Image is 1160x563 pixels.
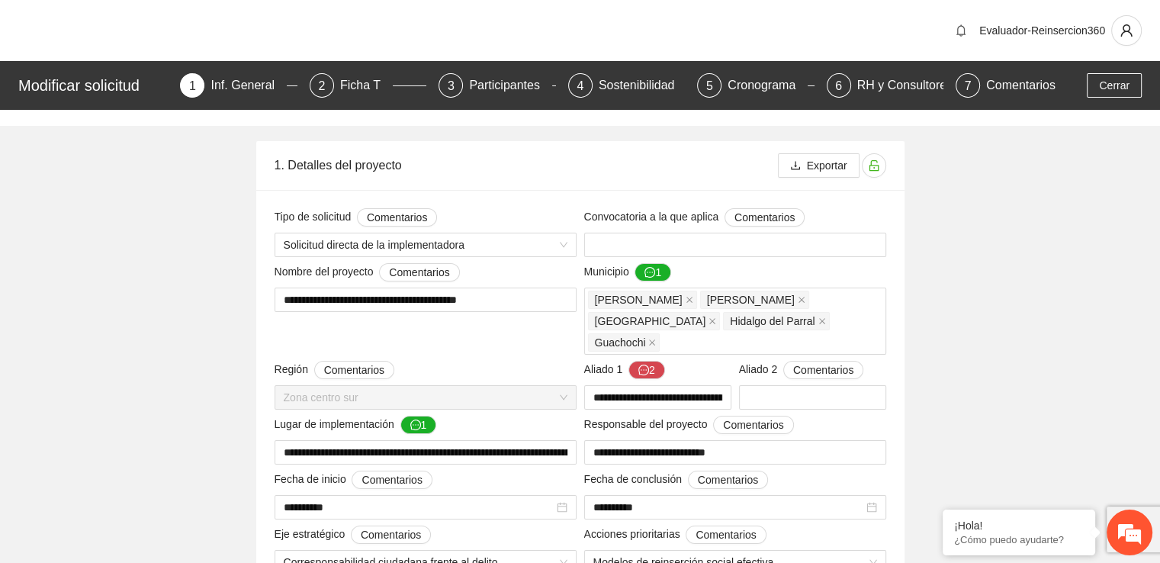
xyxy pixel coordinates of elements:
span: Cerrar [1099,77,1129,94]
div: 1Inf. General [180,73,297,98]
div: 1. Detalles del proyecto [275,143,778,187]
span: Responsable del proyecto [584,416,794,434]
div: 7Comentarios [956,73,1056,98]
div: 6RH y Consultores [827,73,943,98]
span: Guachochi [588,333,660,352]
span: download [790,160,801,172]
span: Región [275,361,395,379]
button: downloadExportar [778,153,860,178]
div: 5Cronograma [697,73,814,98]
span: close [798,296,805,304]
span: Comentarios [696,526,756,543]
span: message [638,365,649,377]
span: Comentarios [723,417,783,433]
button: Aliado 2 [783,361,863,379]
span: Cuauhtémoc [588,291,697,309]
button: Fecha de inicio [352,471,432,489]
span: Estamos en línea. [88,190,210,344]
textarea: Escriba su mensaje y pulse “Intro” [8,389,291,442]
span: user [1112,24,1141,37]
span: Municipio [584,263,672,281]
span: bell [950,24,972,37]
span: [GEOGRAPHIC_DATA] [595,313,706,330]
span: close [648,339,656,346]
span: Aquiles Serdán [700,291,809,309]
span: 2 [318,79,325,92]
span: Comentarios [361,526,421,543]
button: Cerrar [1087,73,1142,98]
button: Nombre del proyecto [379,263,459,281]
span: Hidalgo del Parral [723,312,829,330]
span: Lugar de implementación [275,416,437,434]
button: Responsable del proyecto [713,416,793,434]
span: Comentarios [734,209,795,226]
p: ¿Cómo puedo ayudarte? [954,534,1084,545]
span: 3 [448,79,455,92]
span: close [686,296,693,304]
button: Fecha de conclusión [688,471,768,489]
span: unlock [863,159,885,172]
div: 4Sostenibilidad [568,73,685,98]
span: message [644,267,655,279]
span: Guachochi [595,334,646,351]
span: Zona centro sur [284,386,567,409]
span: Comentarios [698,471,758,488]
span: Comentarios [361,471,422,488]
span: Hidalgo del Parral [730,313,815,330]
div: 2Ficha T [310,73,426,98]
div: Cronograma [728,73,808,98]
span: Fecha de inicio [275,471,432,489]
button: Eje estratégico [351,526,431,544]
div: Minimizar ventana de chat en vivo [250,8,287,44]
button: Lugar de implementación [400,416,437,434]
div: Chatee con nosotros ahora [79,78,256,98]
span: message [410,420,421,432]
span: 6 [835,79,842,92]
span: 1 [189,79,196,92]
span: [PERSON_NAME] [707,291,795,308]
button: unlock [862,153,886,178]
span: Fecha de conclusión [584,471,769,489]
span: Tipo de solicitud [275,208,438,227]
span: 5 [706,79,713,92]
div: 3Participantes [439,73,555,98]
div: Sostenibilidad [599,73,687,98]
span: Comentarios [367,209,427,226]
span: 4 [577,79,583,92]
span: Eje estratégico [275,526,432,544]
button: user [1111,15,1142,46]
button: Aliado 1 [628,361,665,379]
button: bell [949,18,973,43]
button: Convocatoria a la que aplica [725,208,805,227]
span: Evaluador-Reinsercion360 [979,24,1105,37]
span: Solicitud directa de la implementadora [284,233,567,256]
div: Modificar solicitud [18,73,171,98]
button: Municipio [635,263,671,281]
div: Participantes [469,73,552,98]
span: close [709,317,716,325]
span: Exportar [807,157,847,174]
span: Comentarios [389,264,449,281]
span: Comentarios [324,362,384,378]
span: Acciones prioritarias [584,526,766,544]
span: [PERSON_NAME] [595,291,683,308]
button: Región [314,361,394,379]
span: Comentarios [793,362,853,378]
div: RH y Consultores [857,73,965,98]
span: Convocatoria a la que aplica [584,208,805,227]
span: Aliado 1 [584,361,665,379]
button: Tipo de solicitud [357,208,437,227]
span: 7 [965,79,972,92]
div: Inf. General [210,73,287,98]
span: Nombre del proyecto [275,263,460,281]
span: close [818,317,826,325]
div: Ficha T [340,73,393,98]
div: ¡Hola! [954,520,1084,532]
div: Comentarios [986,73,1056,98]
span: Chihuahua [588,312,721,330]
span: Aliado 2 [739,361,864,379]
button: Acciones prioritarias [686,526,766,544]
